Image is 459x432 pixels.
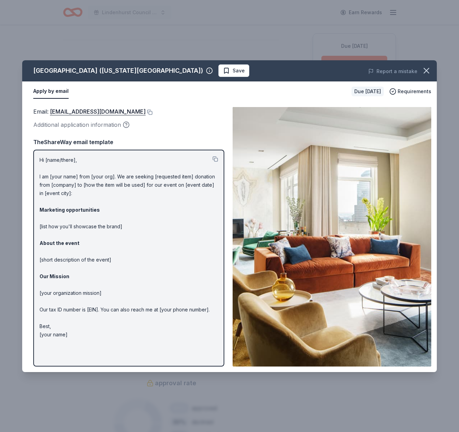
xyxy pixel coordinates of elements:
strong: Our Mission [40,273,69,279]
div: TheShareWay email template [33,138,224,147]
img: Image for Four Seasons Hotel (New York Downtown) [233,107,431,367]
button: Report a mistake [368,67,417,76]
span: Save [233,67,245,75]
p: Hi [name/there], I am [your name] from [your org]. We are seeking [requested item] donation from ... [40,156,218,339]
div: [GEOGRAPHIC_DATA] ([US_STATE][GEOGRAPHIC_DATA]) [33,65,203,76]
button: Save [218,64,249,77]
button: Requirements [389,87,431,96]
div: Due [DATE] [352,87,384,96]
span: Email : [33,108,146,115]
button: Apply by email [33,84,69,99]
span: Requirements [398,87,431,96]
strong: About the event [40,240,79,246]
strong: Marketing opportunities [40,207,100,213]
a: [EMAIL_ADDRESS][DOMAIN_NAME] [50,107,146,116]
div: Additional application information [33,120,224,129]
